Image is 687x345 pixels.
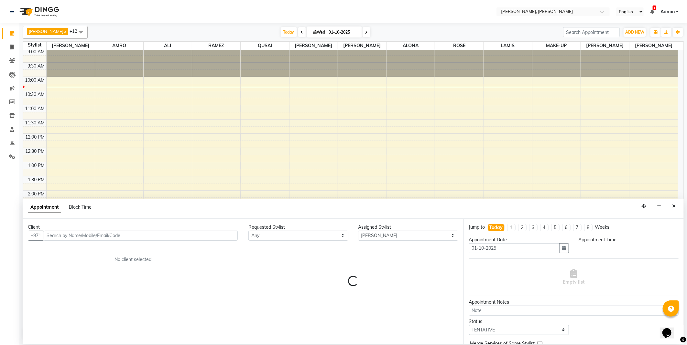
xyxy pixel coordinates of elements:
[650,9,654,15] a: 1
[289,42,338,50] span: [PERSON_NAME]
[629,42,678,50] span: [PERSON_NAME]
[562,224,571,231] li: 6
[43,256,222,263] div: No client selected
[653,5,656,10] span: 1
[573,224,582,231] li: 7
[28,224,238,231] div: Client
[27,191,46,197] div: 2:00 PM
[387,42,435,50] span: ALONA
[192,42,240,50] span: RAMEZ
[28,202,61,213] span: Appointment
[281,27,297,37] span: Today
[24,134,46,141] div: 12:00 PM
[16,3,61,21] img: logo
[248,224,348,231] div: Requested Stylist
[469,299,679,306] div: Appointment Notes
[27,162,46,169] div: 1:00 PM
[435,42,483,50] span: ROSE
[327,27,359,37] input: 2025-10-01
[563,27,620,37] input: Search Appointment
[551,224,560,231] li: 5
[529,224,538,231] li: 3
[27,63,46,69] div: 9:30 AM
[581,42,629,50] span: [PERSON_NAME]
[469,318,569,325] div: Status
[484,42,532,50] span: LAMIS
[24,105,46,112] div: 11:00 AM
[95,42,143,50] span: AMRO
[660,319,681,339] iframe: chat widget
[312,30,327,35] span: Wed
[489,224,503,231] div: Today
[584,224,593,231] li: 8
[660,8,675,15] span: Admin
[540,224,549,231] li: 4
[63,29,66,34] a: x
[338,42,386,50] span: [PERSON_NAME]
[47,42,95,50] span: [PERSON_NAME]
[69,204,92,210] span: Block Time
[624,28,646,37] button: ADD NEW
[625,30,644,35] span: ADD NEW
[24,77,46,84] div: 10:00 AM
[29,29,63,34] span: [PERSON_NAME]
[70,28,82,34] span: +12
[669,201,679,211] button: Close
[595,224,610,231] div: Weeks
[23,42,46,48] div: Stylist
[241,42,289,50] span: QUSAI
[27,176,46,183] div: 1:30 PM
[144,42,192,50] span: ALI
[358,224,458,231] div: Assigned Stylist
[507,224,516,231] li: 1
[469,224,485,231] div: Jump to
[469,236,569,243] div: Appointment Date
[532,42,581,50] span: MAKE-UP
[563,269,584,286] span: Empty list
[27,48,46,55] div: 9:00 AM
[44,231,238,241] input: Search by Name/Mobile/Email/Code
[579,236,679,243] div: Appointment Time
[518,224,527,231] li: 2
[28,231,44,241] button: +971
[24,120,46,126] div: 11:30 AM
[24,91,46,98] div: 10:30 AM
[469,243,560,253] input: yyyy-mm-dd
[24,148,46,155] div: 12:30 PM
